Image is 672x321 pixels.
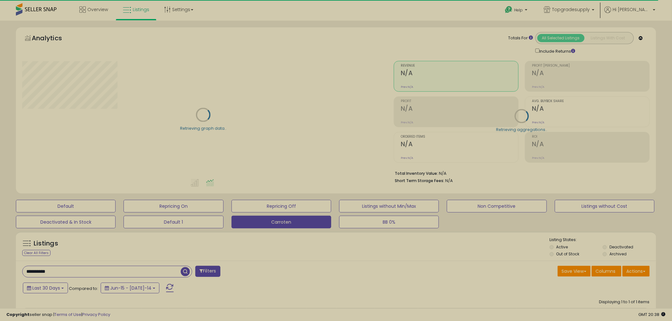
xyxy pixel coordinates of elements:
[639,311,666,318] span: 2025-08-14 20:38 GMT
[101,283,159,293] button: Jun-15 - [DATE]-14
[339,216,439,228] button: BB 0%
[124,216,223,228] button: Default 1
[32,34,74,44] h5: Analytics
[584,34,632,42] button: Listings With Cost
[22,250,50,256] div: Clear All Filters
[609,251,627,257] label: Archived
[195,266,220,277] button: Filters
[69,285,98,292] span: Compared to:
[605,6,655,21] a: Hi [PERSON_NAME]
[110,285,151,291] span: Jun-15 - [DATE]-14
[599,299,650,305] div: Displaying 1 to 1 of 1 items
[596,268,616,274] span: Columns
[500,1,534,21] a: Help
[16,216,116,228] button: Deactivated & In Stock
[496,127,548,133] div: Retrieving aggregations..
[609,244,633,250] label: Deactivated
[180,126,226,131] div: Retrieving graph data..
[54,311,81,318] a: Terms of Use
[447,200,547,213] button: Non Competitive
[558,266,591,277] button: Save View
[537,34,585,42] button: All Selected Listings
[133,6,149,13] span: Listings
[339,200,439,213] button: Listings without Min/Max
[531,47,583,55] div: Include Returns
[124,200,223,213] button: Repricing On
[508,35,533,41] div: Totals For
[555,200,655,213] button: Listings without Cost
[556,251,580,257] label: Out of Stock
[6,311,30,318] strong: Copyright
[550,237,656,243] p: Listing States:
[16,200,116,213] button: Default
[32,285,60,291] span: Last 30 Days
[82,311,110,318] a: Privacy Policy
[232,200,331,213] button: Repricing Off
[6,312,110,318] div: seller snap | |
[232,216,331,228] button: Carroten
[34,239,58,248] h5: Listings
[592,266,622,277] button: Columns
[505,6,513,14] i: Get Help
[613,6,651,13] span: Hi [PERSON_NAME]
[622,266,650,277] button: Actions
[552,6,590,13] span: Topgradesupply
[23,283,68,293] button: Last 30 Days
[87,6,108,13] span: Overview
[556,244,568,250] label: Active
[514,7,523,13] span: Help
